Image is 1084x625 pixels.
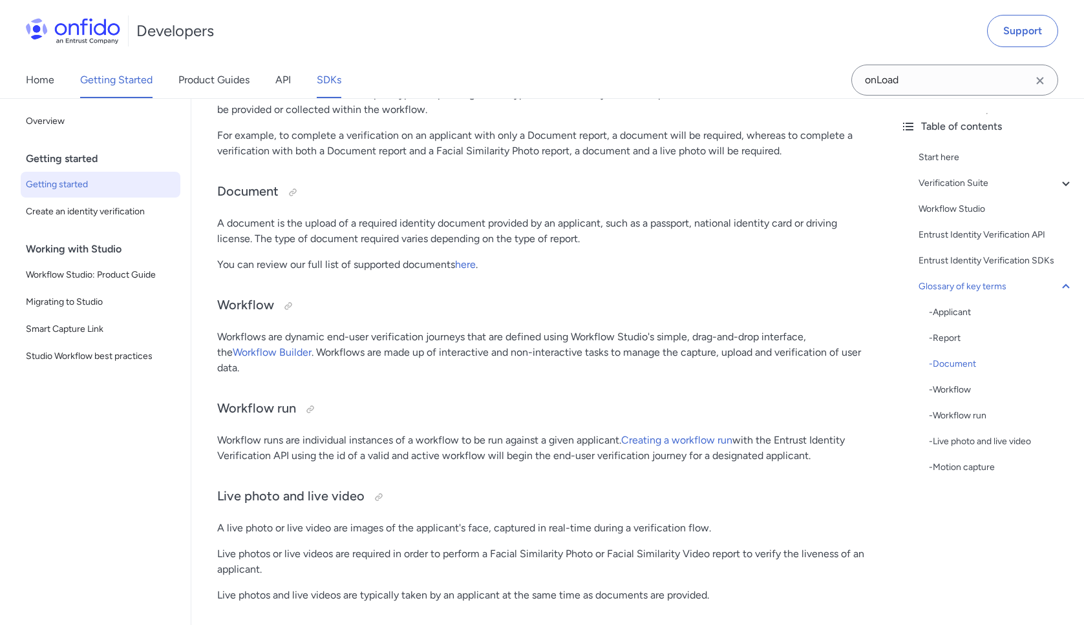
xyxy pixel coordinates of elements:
a: -Applicant [929,305,1074,320]
div: - Motion capture [929,460,1074,475]
a: Support [987,15,1058,47]
a: Studio Workflow best practices [21,343,180,369]
a: Product Guides [178,62,250,98]
a: Workflow Builder [233,346,312,358]
p: There are a number of different report types. Depending on the type of verification you want to p... [217,87,864,118]
p: Live photos and live videos are typically taken by an applicant at the same time as documents are... [217,588,864,603]
h3: Live photo and live video [217,487,864,507]
a: Start here [919,150,1074,165]
span: Workflow Studio: Product Guide [26,267,175,283]
a: API [275,62,291,98]
h3: Workflow run [217,399,864,420]
a: Migrating to Studio [21,289,180,315]
p: A document is the upload of a required identity document provided by an applicant, such as a pass... [217,216,864,247]
a: Glossary of key terms [919,279,1074,294]
h3: Document [217,182,864,203]
a: Getting Started [80,62,153,98]
a: Home [26,62,54,98]
div: Table of contents [900,119,1074,134]
img: Onfido Logo [26,18,120,44]
a: Entrust Identity Verification API [919,227,1074,243]
p: You can review our full list of supported documents . [217,257,864,272]
a: -Motion capture [929,460,1074,475]
a: Overview [21,108,180,134]
div: Working with Studio [26,236,186,262]
a: Entrust Identity Verification SDKs [919,253,1074,269]
div: - Live photo and live video [929,434,1074,449]
span: Create an identity verification [26,204,175,220]
div: - Applicant [929,305,1074,320]
p: For example, to complete a verification on an applicant with only a Document report, a document w... [217,128,864,159]
p: Live photos or live videos are required in order to perform a Facial Similarity Photo or Facial S... [217,546,864,577]
div: - Document [929,356,1074,372]
a: Getting started [21,172,180,198]
a: Workflow Studio: Product Guide [21,262,180,288]
a: Creating a workflow run [621,434,732,446]
span: Getting started [26,177,175,192]
div: - Report [929,331,1074,346]
span: Smart Capture Link [26,322,175,337]
h3: Workflow [217,296,864,316]
span: Migrating to Studio [26,294,175,310]
span: Studio Workflow best practices [26,349,175,364]
p: Workflows are dynamic end-user verification journeys that are defined using Workflow Studio's sim... [217,329,864,376]
p: Workflow runs are individual instances of a workflow to be run against a given applicant. with th... [217,433,864,464]
h1: Developers [136,21,214,41]
a: Verification Suite [919,176,1074,191]
a: -Live photo and live video [929,434,1074,449]
svg: Clear search field button [1032,73,1048,88]
a: Smart Capture Link [21,316,180,342]
a: -Workflow run [929,408,1074,424]
a: Workflow Studio [919,201,1074,217]
div: - Workflow [929,382,1074,398]
a: SDKs [317,62,341,98]
p: A live photo or live video are images of the applicant's face, captured in real-time during a ver... [217,520,864,536]
div: Getting started [26,146,186,172]
a: Create an identity verification [21,199,180,225]
a: here [455,258,476,271]
a: -Report [929,331,1074,346]
span: Overview [26,114,175,129]
div: - Workflow run [929,408,1074,424]
input: Onfido search input field [851,65,1058,96]
a: -Document [929,356,1074,372]
a: -Workflow [929,382,1074,398]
